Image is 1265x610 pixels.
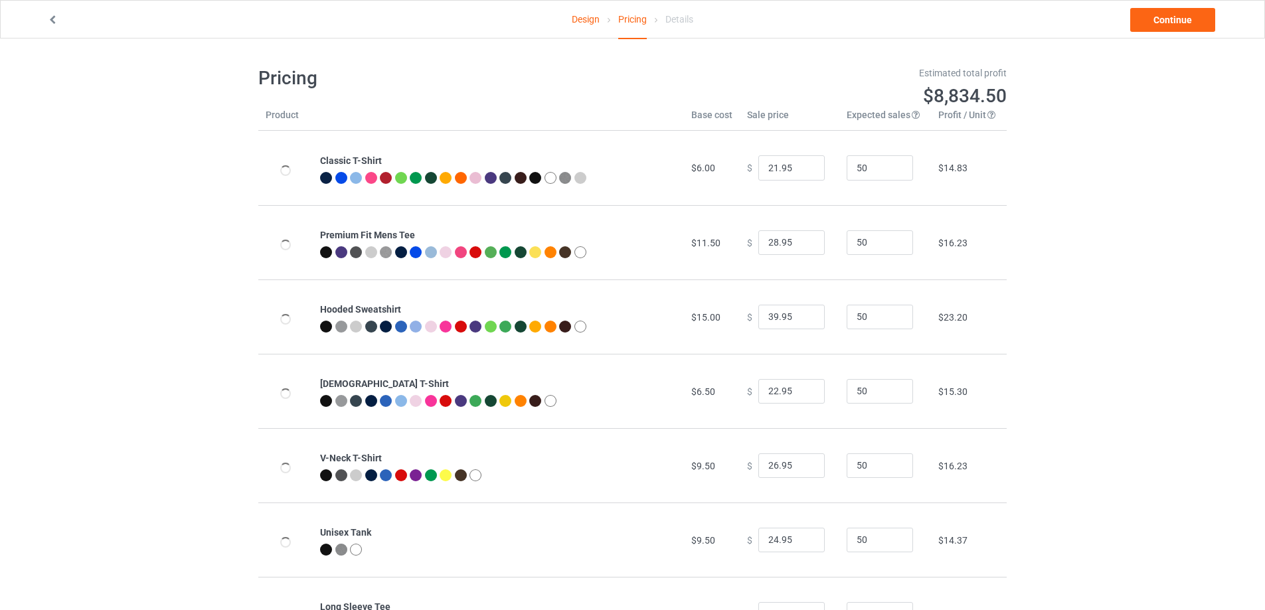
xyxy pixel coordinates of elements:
[747,237,752,248] span: $
[320,378,449,389] b: [DEMOGRAPHIC_DATA] T-Shirt
[747,534,752,545] span: $
[320,304,401,315] b: Hooded Sweatshirt
[335,544,347,556] img: heather_texture.png
[258,66,624,90] h1: Pricing
[642,66,1007,80] div: Estimated total profit
[691,461,715,471] span: $9.50
[618,1,647,39] div: Pricing
[938,238,968,248] span: $16.23
[931,108,1007,131] th: Profit / Unit
[320,155,382,166] b: Classic T-Shirt
[258,108,313,131] th: Product
[691,535,715,546] span: $9.50
[572,1,600,38] a: Design
[665,1,693,38] div: Details
[320,453,382,463] b: V-Neck T-Shirt
[747,386,752,396] span: $
[1130,8,1215,32] a: Continue
[684,108,740,131] th: Base cost
[691,386,715,397] span: $6.50
[740,108,839,131] th: Sale price
[938,163,968,173] span: $14.83
[691,238,720,248] span: $11.50
[320,230,415,240] b: Premium Fit Mens Tee
[938,535,968,546] span: $14.37
[938,386,968,397] span: $15.30
[923,85,1007,107] span: $8,834.50
[839,108,931,131] th: Expected sales
[691,312,720,323] span: $15.00
[380,246,392,258] img: heather_texture.png
[559,172,571,184] img: heather_texture.png
[320,527,371,538] b: Unisex Tank
[938,461,968,471] span: $16.23
[691,163,715,173] span: $6.00
[938,312,968,323] span: $23.20
[747,163,752,173] span: $
[747,460,752,471] span: $
[747,311,752,322] span: $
